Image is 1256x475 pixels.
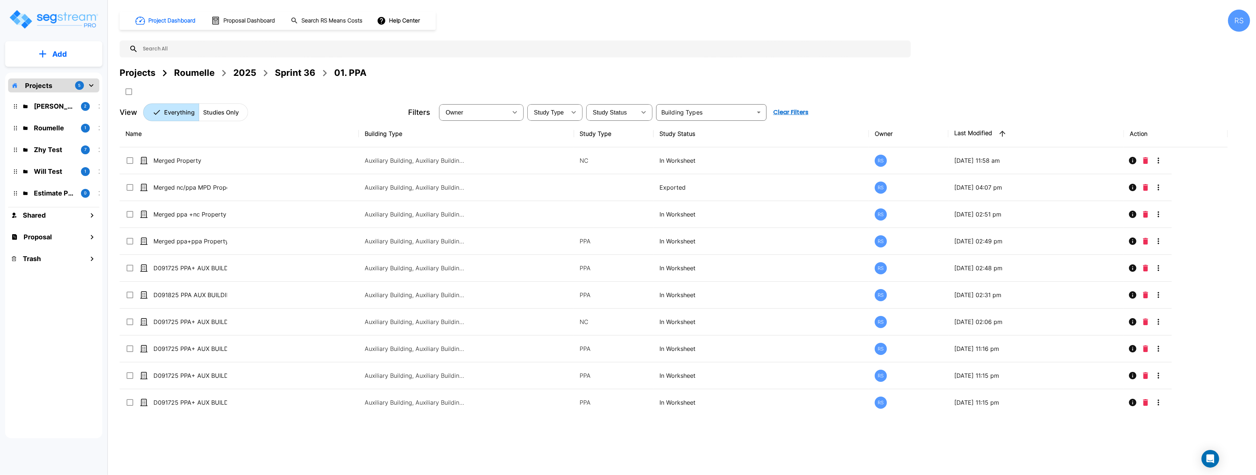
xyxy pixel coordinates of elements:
[153,344,227,353] p: D091725 PPA+ AUX BUILDING_clone UDM
[1140,368,1151,383] button: Delete
[659,371,863,380] p: In Worksheet
[1125,234,1140,249] button: Info
[659,237,863,246] p: In Worksheet
[948,120,1124,147] th: Last Modified
[365,183,464,192] p: Auxiliary Building, Auxiliary Building, Commercial Property Site
[1140,261,1151,275] button: Delete
[875,182,887,194] div: RS
[659,398,863,407] p: In Worksheet
[659,344,863,353] p: In Worksheet
[1151,314,1166,329] button: More-Options
[25,81,52,91] p: Projects
[365,156,464,165] p: Auxiliary Building, Auxiliary Building, Commercial Property Site
[1151,288,1166,302] button: More-Options
[658,107,752,117] input: Building Types
[143,103,248,121] div: Platform
[1151,180,1166,195] button: More-Options
[588,102,636,123] div: Select
[954,371,1118,380] p: [DATE] 11:15 pm
[34,123,75,133] p: Roumelle
[954,344,1118,353] p: [DATE] 11:16 pm
[875,262,887,274] div: RS
[153,156,227,165] p: Merged Property
[1140,288,1151,302] button: Delete
[754,107,764,117] button: Open
[138,41,907,57] input: Search All
[1125,180,1140,195] button: Info
[132,13,199,29] button: Project Dashboard
[446,109,463,116] span: Owner
[1151,261,1166,275] button: More-Options
[1140,207,1151,222] button: Delete
[23,254,41,264] h1: Trash
[1125,288,1140,302] button: Info
[1151,153,1166,168] button: More-Options
[301,17,362,25] h1: Search RS Means Costs
[1140,180,1151,195] button: Delete
[1151,341,1166,356] button: More-Options
[1125,207,1140,222] button: Info
[1140,314,1151,329] button: Delete
[23,210,46,220] h1: Shared
[365,237,464,246] p: Auxiliary Building, Auxiliary Building, Commercial Property Site
[85,125,86,131] p: 1
[233,66,256,80] div: 2025
[580,371,648,380] p: PPA
[365,210,464,219] p: Auxiliary Building, Auxiliary Building, Commercial Property Site
[1125,261,1140,275] button: Info
[121,84,136,99] button: SelectAll
[580,398,648,407] p: PPA
[84,190,87,196] p: 0
[875,208,887,221] div: RS
[52,49,67,60] p: Add
[441,102,507,123] div: Select
[654,120,869,147] th: Study Status
[334,66,367,80] div: 01. PPA
[120,107,137,118] p: View
[954,398,1118,407] p: [DATE] 11:15 pm
[954,183,1118,192] p: [DATE] 04:07 pm
[365,264,464,272] p: Auxiliary Building, Auxiliary Building, Commercial Property Site
[580,317,648,326] p: NC
[954,264,1118,272] p: [DATE] 02:48 pm
[365,291,464,299] p: Auxiliary Building, Auxiliary Building, Commercial Property Site
[153,210,227,219] p: Merged ppa +nc Property udm
[1228,10,1250,32] div: RS
[659,156,863,165] p: In Worksheet
[954,210,1118,219] p: [DATE] 02:51 pm
[174,66,215,80] div: Roumelle
[659,264,863,272] p: In Worksheet
[954,237,1118,246] p: [DATE] 02:49 pm
[1125,341,1140,356] button: Info
[153,398,227,407] p: D091725 PPA+ AUX BUILDING_clone
[208,13,279,28] button: Proposal Dashboard
[5,43,102,65] button: Add
[529,102,566,123] div: Select
[1151,368,1166,383] button: More-Options
[365,398,464,407] p: Auxiliary Building, Auxiliary Building, Commercial Property Site
[534,109,564,116] span: Study Type
[659,291,863,299] p: In Worksheet
[148,17,195,25] h1: Project Dashboard
[365,344,464,353] p: Auxiliary Building, Auxiliary Building, Commercial Property Site
[1125,368,1140,383] button: Info
[580,291,648,299] p: PPA
[153,317,227,326] p: D091725 PPA+ AUX BUILDING_tc ust
[34,101,75,111] p: Emmanuel QA
[1202,450,1219,468] div: Open Intercom Messenger
[34,145,75,155] p: Zhy Test
[954,291,1118,299] p: [DATE] 02:31 pm
[153,183,227,192] p: Merged nc/ppa MPD Property
[120,120,359,147] th: Name
[1125,314,1140,329] button: Info
[1140,395,1151,410] button: Delete
[580,264,648,272] p: PPA
[199,103,248,121] button: Studies Only
[143,103,199,121] button: Everything
[875,397,887,409] div: RS
[1151,234,1166,249] button: More-Options
[153,371,227,380] p: D091725 PPA+ AUX BUILDING
[153,264,227,272] p: D091725 PPA+ AUX BUILDING_tcs
[659,210,863,219] p: In Worksheet
[365,371,464,380] p: Auxiliary Building, Auxiliary Building, Commercial Property Site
